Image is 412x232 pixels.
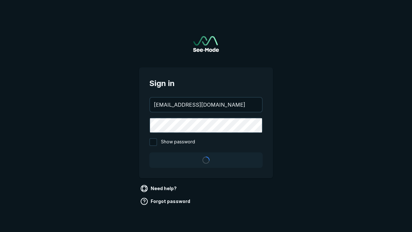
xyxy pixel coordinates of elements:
a: Go to sign in [193,36,219,52]
span: Show password [161,138,195,146]
span: Sign in [149,78,263,89]
a: Need help? [139,183,179,194]
img: See-Mode Logo [193,36,219,52]
a: Forgot password [139,196,193,207]
input: your@email.com [150,98,262,112]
